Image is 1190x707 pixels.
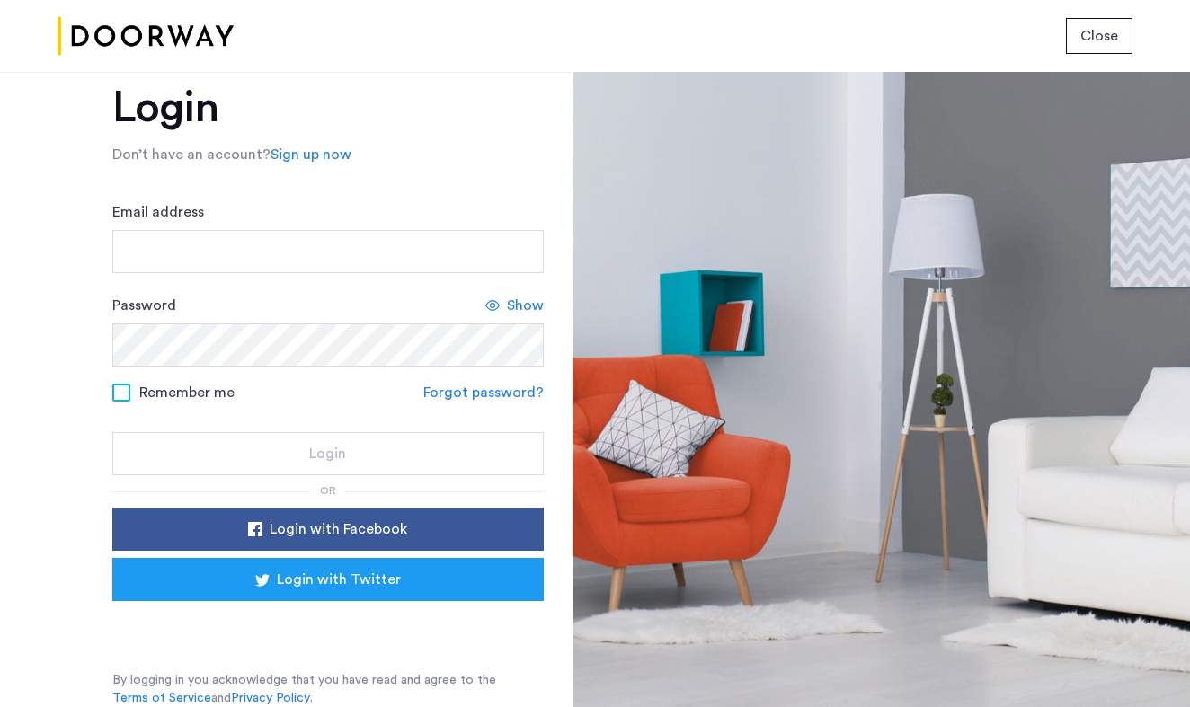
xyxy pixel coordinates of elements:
[112,86,544,129] h1: Login
[139,382,235,403] span: Remember me
[271,144,351,165] a: Sign up now
[320,485,336,496] span: or
[112,671,544,707] p: By logging in you acknowledge that you have read and agree to the and .
[270,518,407,540] span: Login with Facebook
[1066,18,1132,54] button: button
[148,606,508,646] div: Sign in with Google. Opens in new tab
[112,432,544,475] button: button
[58,3,234,70] img: logo
[112,558,544,601] button: button
[309,443,346,464] span: Login
[231,689,310,707] a: Privacy Policy
[277,569,401,590] span: Login with Twitter
[507,295,544,316] span: Show
[112,201,204,223] label: Email address
[112,147,271,162] span: Don’t have an account?
[112,689,211,707] a: Terms of Service
[1080,25,1118,47] span: Close
[112,508,544,551] button: button
[423,382,544,403] a: Forgot password?
[112,295,176,316] label: Password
